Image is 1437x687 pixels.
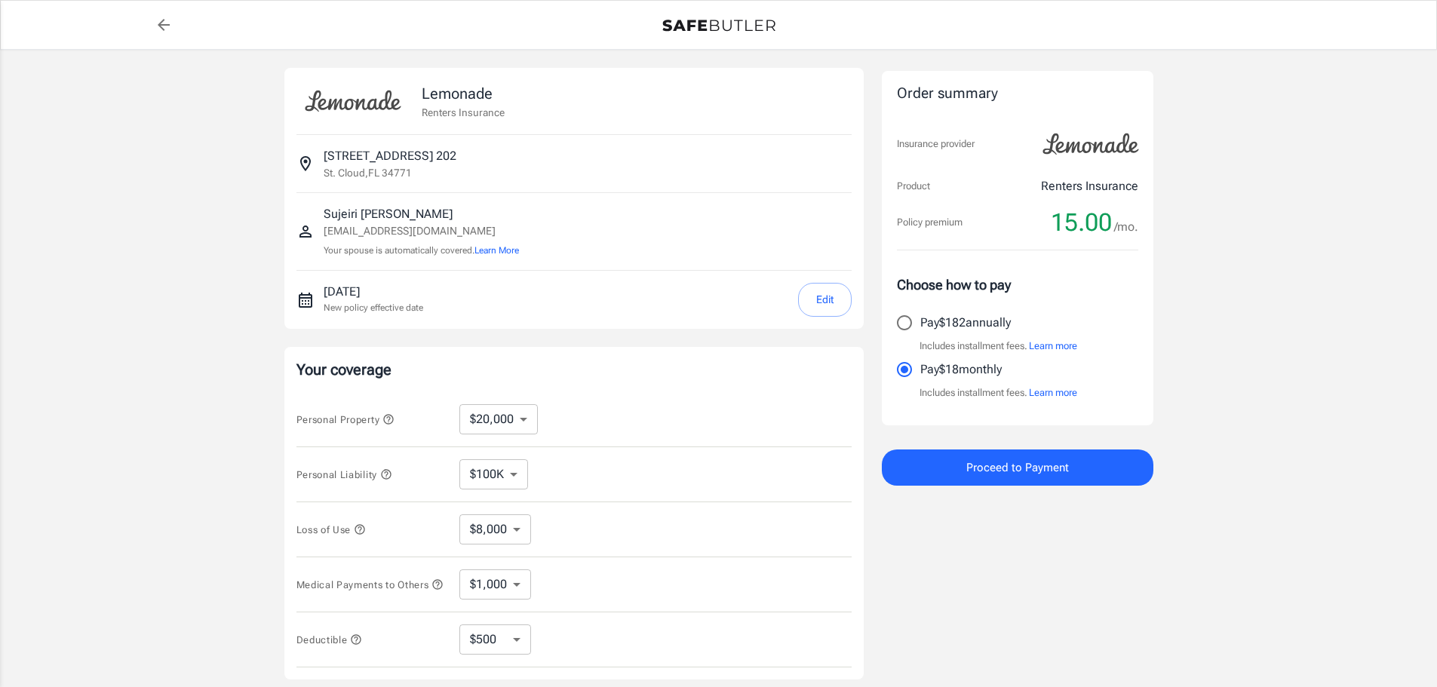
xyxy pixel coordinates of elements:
p: Choose how to pay [897,274,1138,295]
span: /mo. [1114,216,1138,238]
button: Edit [798,283,852,317]
span: Loss of Use [296,524,366,535]
button: Learn More [474,244,519,257]
button: Medical Payments to Others [296,575,444,593]
p: St. Cloud , FL 34771 [324,165,412,180]
button: Personal Property [296,410,395,428]
span: 15.00 [1051,207,1112,238]
p: Includes installment fees. [920,339,1077,354]
img: Lemonade [1034,123,1147,165]
p: Includes installment fees. [920,385,1077,400]
button: Learn more [1029,339,1077,354]
p: Insurance provider [897,136,975,152]
a: back to quotes [149,10,179,40]
button: Proceed to Payment [882,449,1153,486]
p: Lemonade [422,82,505,105]
p: Pay $182 annually [920,314,1011,332]
p: Renters Insurance [1041,177,1138,195]
p: Sujeiri [PERSON_NAME] [324,205,519,223]
p: New policy effective date [324,301,423,314]
p: Product [897,179,930,194]
span: Personal Liability [296,469,392,480]
span: Personal Property [296,414,395,425]
button: Loss of Use [296,520,366,538]
p: [DATE] [324,283,423,301]
p: [EMAIL_ADDRESS][DOMAIN_NAME] [324,223,519,239]
svg: Insured person [296,222,315,241]
span: Medical Payments to Others [296,579,444,590]
p: Renters Insurance [422,105,505,120]
p: Pay $18 monthly [920,360,1002,379]
button: Learn more [1029,385,1077,400]
svg: New policy start date [296,291,315,309]
p: Your coverage [296,359,852,380]
span: Proceed to Payment [966,458,1069,477]
img: Lemonade [296,80,410,122]
button: Personal Liability [296,465,392,483]
p: Policy premium [897,215,963,230]
div: Order summary [897,83,1138,105]
p: Your spouse is automatically covered. [324,244,519,258]
button: Deductible [296,630,363,649]
span: Deductible [296,634,363,646]
img: Back to quotes [662,20,775,32]
svg: Insured address [296,155,315,173]
p: [STREET_ADDRESS] 202 [324,147,456,165]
